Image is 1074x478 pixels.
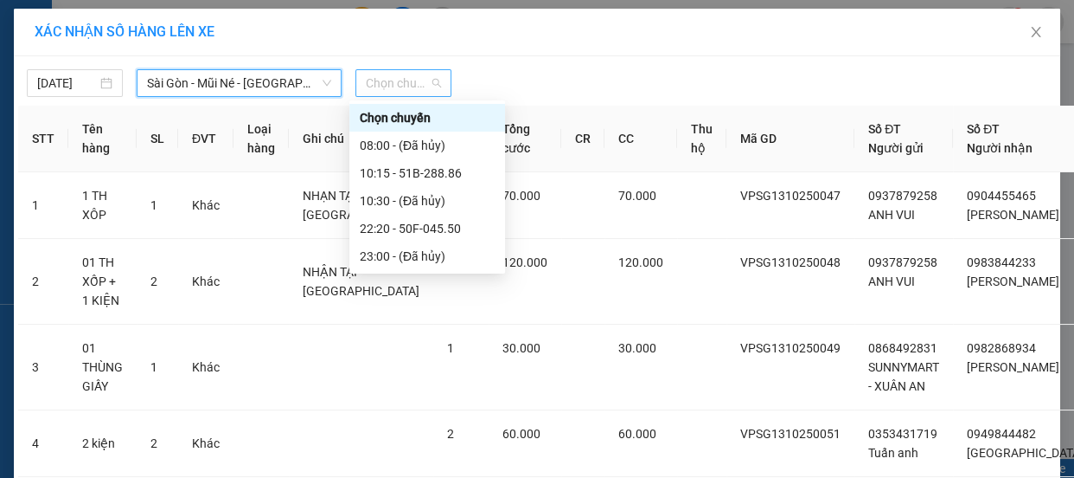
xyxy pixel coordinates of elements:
[740,189,841,203] span: VPSG1310250047
[967,427,1036,441] span: 0949844482
[967,141,1032,155] span: Người nhận
[18,172,68,239] td: 1
[360,136,495,155] div: 08:00 - (Đã hủy)
[868,189,937,203] span: 0937879258
[35,23,214,40] span: XÁC NHẬN SỐ HÀNG LÊN XE
[18,325,68,410] td: 3
[178,410,233,477] td: Khác
[303,189,419,222] span: NHẠN TẠI VP [GEOGRAPHIC_DATA]
[366,70,441,96] span: Chọn chuyến
[740,255,841,269] span: VPSG1310250048
[289,106,433,172] th: Ghi chú
[178,172,233,239] td: Khác
[178,239,233,325] td: Khác
[618,341,656,355] span: 30.000
[68,172,137,239] td: 1 TH XÔP
[68,239,137,325] td: 01 TH XỐP + 1 KIỆN
[360,108,495,127] div: Chọn chuyến
[967,255,1036,269] span: 0983844233
[360,191,495,210] div: 10:30 - (Đã hủy)
[967,275,1059,288] span: [PERSON_NAME]
[868,255,937,269] span: 0937879258
[178,106,233,172] th: ĐVT
[322,78,332,88] span: down
[68,410,137,477] td: 2 kiện
[868,141,924,155] span: Người gửi
[18,106,68,172] th: STT
[18,239,68,325] td: 2
[447,341,454,355] span: 1
[561,106,604,172] th: CR
[147,70,331,96] span: Sài Gòn - Mũi Né - Nha Trang
[868,208,915,222] span: ANH VUI
[604,106,677,172] th: CC
[447,427,454,441] span: 2
[868,446,918,460] span: Tuấn anh
[150,360,157,374] span: 1
[68,106,137,172] th: Tên hàng
[967,189,1036,203] span: 0904455465
[178,325,233,410] td: Khác
[233,106,289,172] th: Loại hàng
[677,106,726,172] th: Thu hộ
[360,219,495,238] div: 22:20 - 50F-045.50
[868,341,937,355] span: 0868492831
[502,341,540,355] span: 30.000
[618,255,663,269] span: 120.000
[868,427,937,441] span: 0353431719
[1029,25,1043,39] span: close
[360,164,495,183] div: 10:15 - 51B-288.86
[349,104,505,132] div: Chọn chuyến
[150,436,157,450] span: 2
[967,208,1059,222] span: [PERSON_NAME]
[137,106,178,172] th: SL
[726,106,854,172] th: Mã GD
[868,275,915,288] span: ANH VUI
[37,74,97,93] input: 14/10/2025
[618,427,656,441] span: 60.000
[740,427,841,441] span: VPSG1310250051
[360,247,495,266] div: 23:00 - (Đã hủy)
[967,122,1000,136] span: Số ĐT
[18,410,68,477] td: 4
[868,122,901,136] span: Số ĐT
[150,198,157,212] span: 1
[618,189,656,203] span: 70.000
[740,341,841,355] span: VPSG1310250049
[967,341,1036,355] span: 0982868934
[967,360,1059,374] span: [PERSON_NAME]
[502,255,547,269] span: 120.000
[502,427,540,441] span: 60.000
[868,360,939,393] span: SUNNYMART - XUÂN AN
[502,189,540,203] span: 70.000
[68,325,137,410] td: 01 THÙNG GIẤY
[303,265,419,298] span: NHẬN TẠI [GEOGRAPHIC_DATA]
[489,106,561,172] th: Tổng cước
[1012,9,1060,57] button: Close
[150,275,157,288] span: 2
